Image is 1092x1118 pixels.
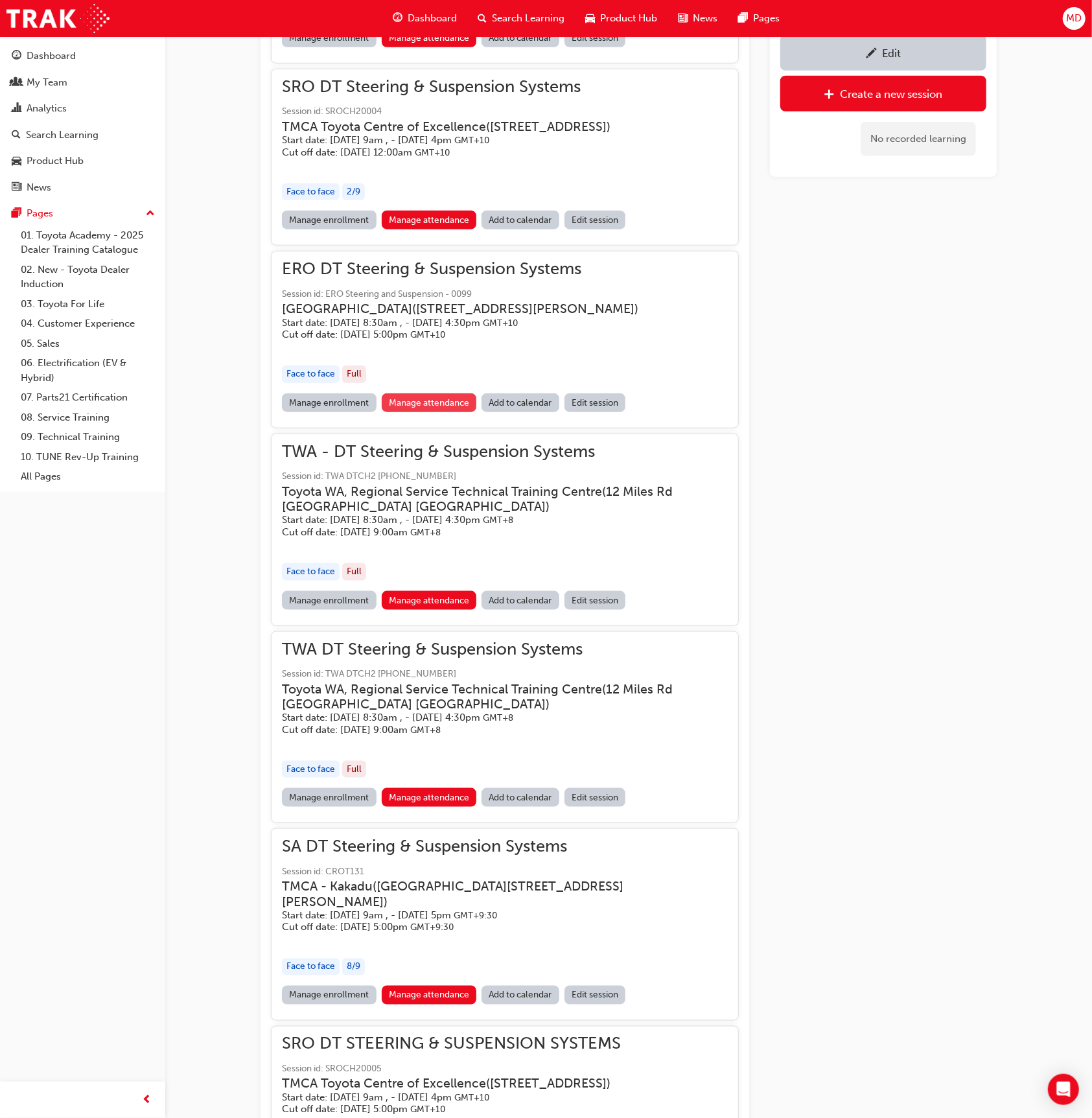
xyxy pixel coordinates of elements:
[282,642,728,813] button: TWA DT Steering & Suspension SystemsSession id: TWA DTCH2 [PHONE_NUMBER]Toyota WA, Regional Servi...
[1066,11,1082,26] span: MD
[282,262,728,417] button: ERO DT Steering & Suspension SystemsSession id: ERO Steering and Suspension - 0099[GEOGRAPHIC_DAT...
[16,447,160,467] a: 10. TUNE Rev-Up Training
[382,5,467,32] a: guage-iconDashboard
[282,445,728,615] button: TWA - DT Steering & Suspension SystemsSession id: TWA DTCH2 [PHONE_NUMBER]Toyota WA, Regional Ser...
[866,48,877,61] span: pencil-icon
[282,211,377,229] a: Manage enrollment
[12,208,21,220] span: pages-icon
[282,712,707,724] h5: Start date: [DATE] 8:30am , - [DATE] 4:30pm
[282,986,377,1005] a: Manage enrollment
[16,260,160,294] a: 02. New - Toyota Dealer Induction
[410,527,441,538] span: Australian Western Standard Time GMT+8
[282,104,631,119] span: Session id: SROCH20004
[282,80,631,95] span: SRO DT Steering & Suspension Systems
[780,76,986,111] a: Create a new session
[382,591,477,610] a: Manage attendance
[282,262,659,277] span: ERO DT Steering & Suspension Systems
[282,959,340,976] div: Face to face
[282,393,377,412] a: Manage enrollment
[564,29,626,47] a: Edit session
[564,591,626,610] a: Edit session
[482,788,559,807] a: Add to calendar
[1063,7,1086,30] button: MD
[282,1062,631,1077] span: Session id: SROCH20005
[282,366,340,383] div: Face to face
[410,922,454,933] span: Australian Central Standard Time GMT+9:30
[382,211,477,229] a: Manage attendance
[564,393,626,412] a: Edit session
[492,11,564,26] span: Search Learning
[600,11,657,26] span: Product Hub
[564,211,626,229] a: Edit session
[467,5,575,32] a: search-iconSearch Learning
[282,287,659,302] span: Session id: ERO Steering and Suspension - 0099
[382,393,477,412] a: Manage attendance
[16,388,160,408] a: 07. Parts21 Certification
[27,49,76,64] div: Dashboard
[16,408,160,428] a: 08. Service Training
[342,761,366,778] div: Full
[393,10,402,27] span: guage-icon
[282,329,638,341] h5: Cut off date: [DATE] 5:00pm
[282,865,728,879] span: Session id: CROT131
[26,128,99,143] div: Search Learning
[282,879,707,909] h3: TMCA - Kakadu ( [GEOGRAPHIC_DATA][STREET_ADDRESS][PERSON_NAME] )
[5,44,160,68] a: Dashboard
[6,4,110,33] a: Trak
[841,87,943,100] div: Create a new session
[16,467,160,487] a: All Pages
[482,211,559,229] a: Add to calendar
[282,484,707,515] h3: Toyota WA, Regional Service Technical Training Centre ( 12 Miles Rd [GEOGRAPHIC_DATA] [GEOGRAPHIC...
[342,183,365,201] div: 2 / 9
[5,202,160,226] button: Pages
[12,77,21,89] span: people-icon
[16,334,160,354] a: 05. Sales
[282,563,340,581] div: Face to face
[282,469,728,484] span: Session id: TWA DTCH2 [PHONE_NUMBER]
[143,1092,152,1108] span: prev-icon
[382,788,477,807] a: Manage attendance
[454,910,497,921] span: Australian Central Standard Time GMT+9:30
[678,10,688,27] span: news-icon
[282,514,707,526] h5: Start date: [DATE] 8:30am , - [DATE] 4:30pm
[27,101,67,116] div: Analytics
[282,761,340,778] div: Face to face
[282,839,728,854] span: SA DT Steering & Suspension Systems
[415,147,450,158] span: Australian Eastern Standard Time GMT+10
[5,176,160,200] a: News
[16,226,160,260] a: 01. Toyota Academy - 2025 Dealer Training Catalogue
[27,75,67,90] div: My Team
[146,205,155,222] span: up-icon
[410,329,445,340] span: Australian Eastern Standard Time GMT+10
[1048,1074,1079,1105] div: Open Intercom Messenger
[5,41,160,202] button: DashboardMy TeamAnalyticsSearch LearningProduct HubNews
[12,51,21,62] span: guage-icon
[282,526,707,539] h5: Cut off date: [DATE] 9:00am
[282,1037,631,1052] span: SRO DT STEERING & SUSPENSION SYSTEMS
[564,788,626,807] a: Edit session
[482,29,559,47] a: Add to calendar
[342,366,366,383] div: Full
[12,103,21,115] span: chart-icon
[728,5,790,32] a: pages-iconPages
[482,986,559,1005] a: Add to calendar
[410,1104,445,1115] span: Australian Eastern Standard Time GMT+10
[693,11,717,26] span: News
[454,1093,489,1104] span: Australian Eastern Standard Time GMT+10
[282,317,638,329] h5: Start date: [DATE] 8:30am , - [DATE] 4:30pm
[282,642,728,657] span: TWA DT Steering & Suspension Systems
[5,97,160,121] a: Analytics
[382,986,477,1005] a: Manage attendance
[382,29,477,47] a: Manage attendance
[282,909,707,922] h5: Start date: [DATE] 9am , - [DATE] 5pm
[282,922,707,934] h5: Cut off date: [DATE] 5:00pm
[16,314,160,334] a: 04. Customer Experience
[282,29,377,47] a: Manage enrollment
[410,725,441,736] span: Australian Western Standard Time GMT+8
[27,206,53,221] div: Pages
[861,122,976,156] div: No recorded learning
[282,445,728,460] span: TWA - DT Steering & Suspension Systems
[282,682,707,712] h3: Toyota WA, Regional Service Technical Training Centre ( 12 Miles Rd [GEOGRAPHIC_DATA] [GEOGRAPHIC...
[282,183,340,201] div: Face to face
